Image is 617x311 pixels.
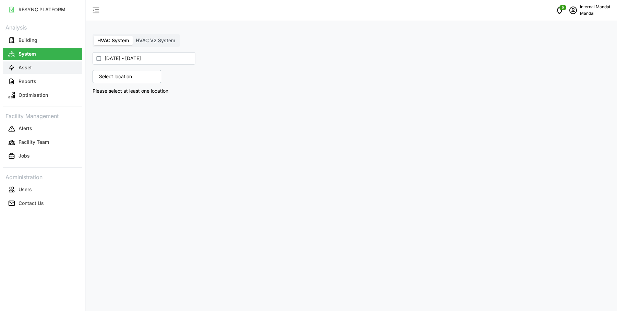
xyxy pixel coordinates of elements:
[3,136,82,149] a: Facility Team
[580,10,610,17] p: Mandai
[3,48,82,60] button: System
[3,136,82,149] button: Facility Team
[93,87,349,95] p: Please select at least one location.
[562,5,564,10] span: 0
[19,78,36,85] p: Reports
[3,172,82,182] p: Administration
[3,22,82,32] p: Analysis
[3,149,82,163] a: Jobs
[3,183,82,196] button: Users
[19,186,32,193] p: Users
[19,139,49,146] p: Facility Team
[19,37,37,44] p: Building
[136,37,175,43] span: HVAC V2 System
[580,4,610,10] p: Internal Mandai
[3,123,82,135] button: Alerts
[3,47,82,61] a: System
[3,33,82,47] a: Building
[19,152,30,159] p: Jobs
[19,125,32,132] p: Alerts
[96,73,135,80] p: Select location
[553,3,566,17] button: notifications
[19,92,48,99] p: Optimisation
[3,111,82,120] p: Facility Management
[3,88,82,102] a: Optimisation
[19,200,44,207] p: Contact Us
[3,61,82,74] button: Asset
[3,183,82,196] a: Users
[3,75,82,88] button: Reports
[3,34,82,46] button: Building
[19,50,36,57] p: System
[3,3,82,16] button: RESYNC PLATFORM
[19,6,65,13] p: RESYNC PLATFORM
[19,64,32,71] p: Asset
[97,37,129,43] span: HVAC System
[3,89,82,101] button: Optimisation
[566,3,580,17] button: schedule
[3,74,82,88] a: Reports
[3,196,82,210] a: Contact Us
[3,197,82,209] button: Contact Us
[3,150,82,162] button: Jobs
